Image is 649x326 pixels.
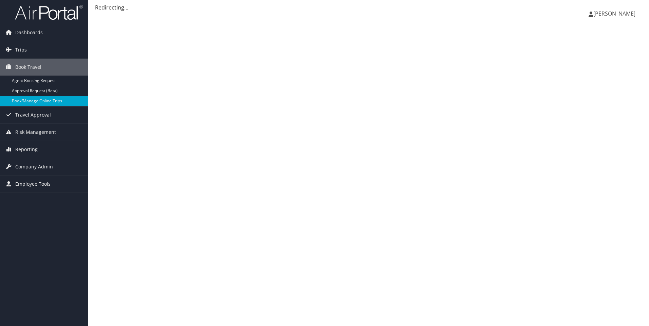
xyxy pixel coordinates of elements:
span: Reporting [15,141,38,158]
span: [PERSON_NAME] [593,10,635,17]
span: Dashboards [15,24,43,41]
img: airportal-logo.png [15,4,83,20]
span: Company Admin [15,158,53,175]
span: Employee Tools [15,176,51,192]
span: Book Travel [15,59,41,76]
div: Redirecting... [95,3,642,12]
span: Risk Management [15,124,56,141]
span: Trips [15,41,27,58]
a: [PERSON_NAME] [589,3,642,24]
span: Travel Approval [15,106,51,123]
